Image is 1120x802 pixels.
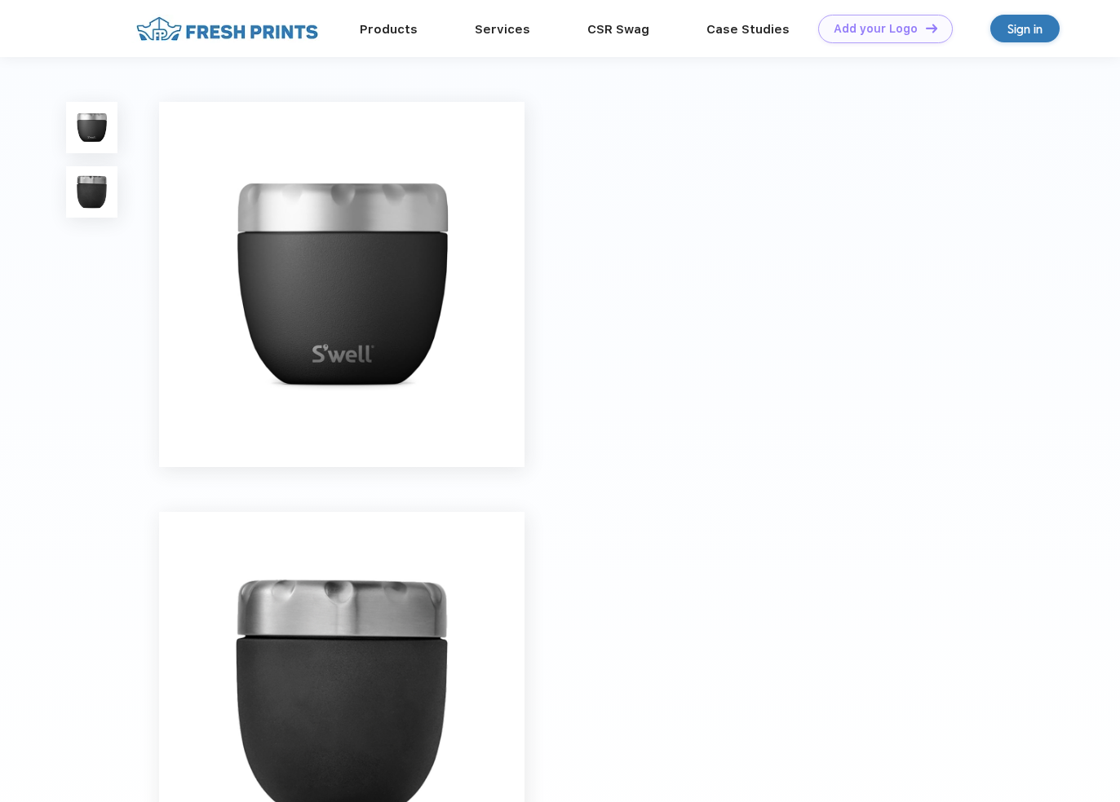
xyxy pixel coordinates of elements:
[66,166,117,218] img: func=resize&h=100
[66,102,117,153] img: func=resize&h=100
[990,15,1060,42] a: Sign in
[587,22,649,37] a: CSR Swag
[360,22,418,37] a: Products
[834,22,918,36] div: Add your Logo
[159,102,525,467] img: func=resize&h=640
[475,22,530,37] a: Services
[1007,20,1043,38] div: Sign in
[926,24,937,33] img: DT
[131,15,323,43] img: fo%20logo%202.webp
